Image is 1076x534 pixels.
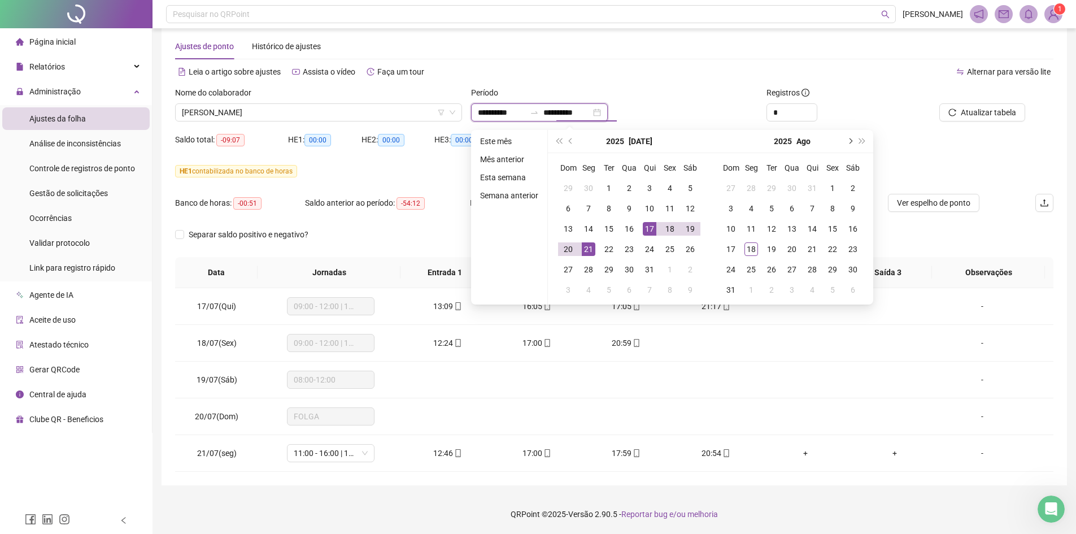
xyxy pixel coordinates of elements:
div: 3 [724,202,738,215]
td: 2025-08-24 [721,259,741,280]
span: home [16,38,24,46]
td: 2025-07-31 [802,178,822,198]
div: 29 [826,263,839,276]
div: 21 [805,242,819,256]
div: 11 [744,222,758,236]
td: 2025-08-07 [639,280,660,300]
th: Ter [761,158,782,178]
td: 2025-08-11 [741,219,761,239]
label: Nome do colaborador [175,86,259,99]
span: Atestado técnico [29,340,89,349]
span: mail [999,9,1009,19]
td: 2025-07-18 [660,219,680,239]
td: 2025-08-02 [843,178,863,198]
button: next-year [843,130,856,153]
label: Período [471,86,506,99]
span: 00:00 [451,134,477,146]
div: HE 1: [288,133,361,146]
div: 6 [785,202,799,215]
span: 17:05 [612,302,631,311]
td: 2025-08-01 [822,178,843,198]
div: 31 [805,181,819,195]
div: HE 2: [361,133,435,146]
button: Atualizar tabela [939,103,1025,121]
td: 2025-09-06 [843,280,863,300]
span: 21:17 [702,302,721,311]
div: 28 [805,263,819,276]
span: Leia o artigo sobre ajustes [189,67,281,76]
th: Sáb [680,158,700,178]
span: FOLGA [294,408,368,425]
span: bell [1023,9,1034,19]
div: 27 [561,263,575,276]
button: super-next-year [856,130,869,153]
th: Sex [660,158,680,178]
div: 7 [643,283,656,297]
span: lock [16,88,24,95]
div: 1 [744,283,758,297]
td: 2025-07-08 [599,198,619,219]
div: 24 [643,242,656,256]
td: 2025-07-13 [558,219,578,239]
div: 30 [622,263,636,276]
div: 12 [683,202,697,215]
span: mobile [453,302,462,310]
li: Semana anterior [476,189,543,202]
span: Link para registro rápido [29,263,115,272]
div: 10 [724,222,738,236]
div: 12 [765,222,778,236]
span: 09:00 - 12:00 | 13:00 - 18:00 [294,335,368,351]
div: 15 [602,222,616,236]
div: Saldo total: [175,133,288,146]
span: contabilizada no banco de horas [175,165,297,177]
div: 29 [602,263,616,276]
div: 4 [663,181,677,195]
span: [PERSON_NAME] [903,8,963,20]
div: 2 [683,263,697,276]
span: down [449,109,456,116]
th: Jornadas [258,257,400,288]
span: -00:51 [233,197,262,210]
span: swap [956,68,964,76]
span: 18/07(Sex) [197,338,237,348]
td: 2025-07-22 [599,239,619,259]
td: 2025-08-06 [619,280,639,300]
div: 29 [561,181,575,195]
img: 82407 [1045,6,1062,23]
div: 26 [683,242,697,256]
div: 26 [765,263,778,276]
td: 2025-08-21 [802,239,822,259]
span: DIEGO PEREIRA DA SILVA [182,104,455,121]
span: qrcode [16,366,24,374]
span: Alternar para versão lite [967,67,1051,76]
td: 2025-08-03 [558,280,578,300]
div: 9 [683,283,697,297]
span: mobile [631,339,641,347]
span: Ajustes da folha [29,114,86,123]
span: Faça um tour [377,67,424,76]
td: 2025-06-29 [558,178,578,198]
span: Atualizar tabela [961,106,1016,119]
div: 8 [602,202,616,215]
td: 2025-09-03 [782,280,802,300]
div: 28 [582,263,595,276]
td: 2025-08-09 [680,280,700,300]
div: 19 [765,242,778,256]
div: 25 [744,263,758,276]
td: 2025-07-20 [558,239,578,259]
span: Reportar bug e/ou melhoria [621,510,718,519]
div: 5 [765,202,778,215]
td: 2025-07-05 [680,178,700,198]
span: -09:07 [216,134,245,146]
span: youtube [292,68,300,76]
th: Entrada 1 [400,257,489,288]
td: 2025-08-15 [822,219,843,239]
div: 1 [602,181,616,195]
th: Sex [822,158,843,178]
td: 2025-08-01 [660,259,680,280]
div: 19 [683,222,697,236]
div: 1 [663,263,677,276]
span: Clube QR - Beneficios [29,415,103,424]
div: 20 [785,242,799,256]
span: gift [16,415,24,423]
